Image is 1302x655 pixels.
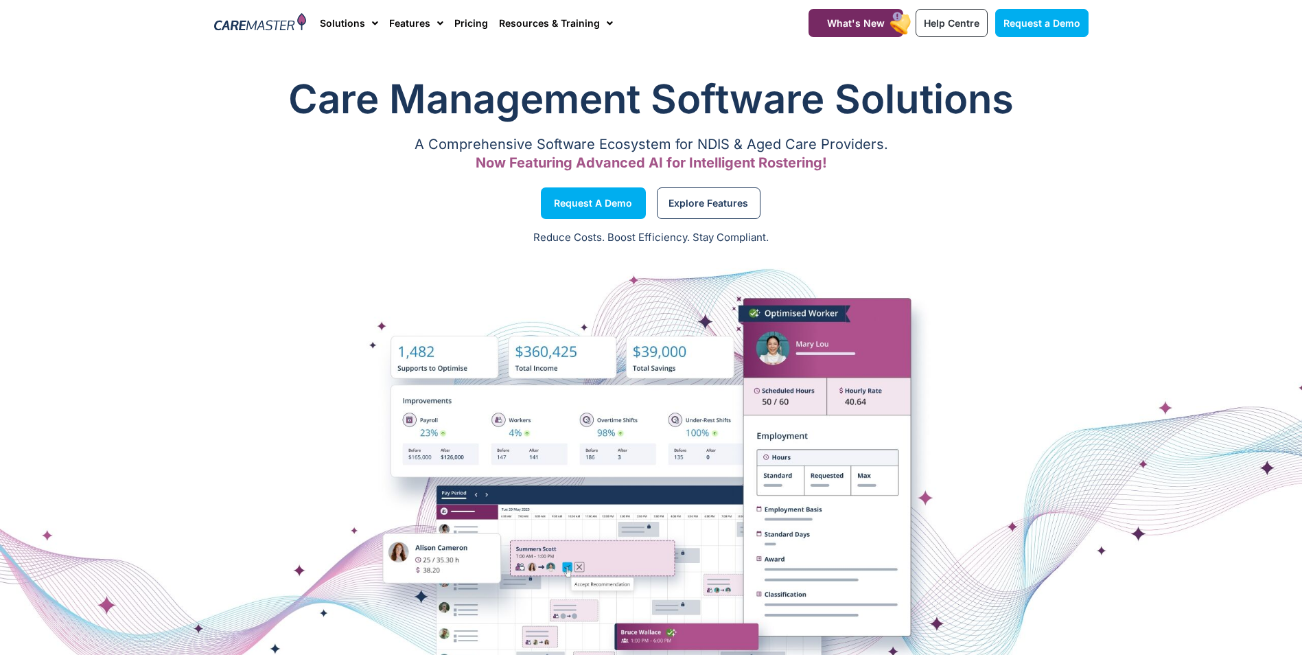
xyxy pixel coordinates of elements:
img: CareMaster Logo [214,13,307,34]
a: Request a Demo [541,187,646,219]
span: Help Centre [924,17,979,29]
a: Help Centre [916,9,988,37]
h1: Care Management Software Solutions [214,71,1089,126]
a: Request a Demo [995,9,1089,37]
span: What's New [827,17,885,29]
a: Explore Features [657,187,760,219]
p: Reduce Costs. Boost Efficiency. Stay Compliant. [8,230,1294,246]
span: Explore Features [669,200,748,207]
a: What's New [809,9,903,37]
p: A Comprehensive Software Ecosystem for NDIS & Aged Care Providers. [214,140,1089,149]
span: Request a Demo [1003,17,1080,29]
span: Now Featuring Advanced AI for Intelligent Rostering! [476,154,827,171]
span: Request a Demo [554,200,632,207]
